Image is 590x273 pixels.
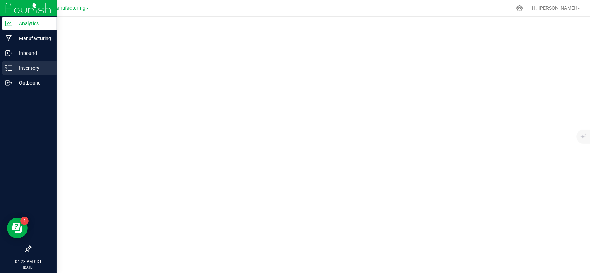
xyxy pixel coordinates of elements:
[12,49,54,57] p: Inbound
[515,5,524,11] div: Manage settings
[532,5,577,11] span: Hi, [PERSON_NAME]!
[12,34,54,42] p: Manufacturing
[12,64,54,72] p: Inventory
[7,218,28,238] iframe: Resource center
[52,5,85,11] span: Manufacturing
[5,20,12,27] inline-svg: Analytics
[20,217,29,225] iframe: Resource center unread badge
[5,79,12,86] inline-svg: Outbound
[5,65,12,71] inline-svg: Inventory
[12,19,54,28] p: Analytics
[3,265,54,270] p: [DATE]
[3,259,54,265] p: 04:23 PM CDT
[5,35,12,42] inline-svg: Manufacturing
[12,79,54,87] p: Outbound
[5,50,12,57] inline-svg: Inbound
